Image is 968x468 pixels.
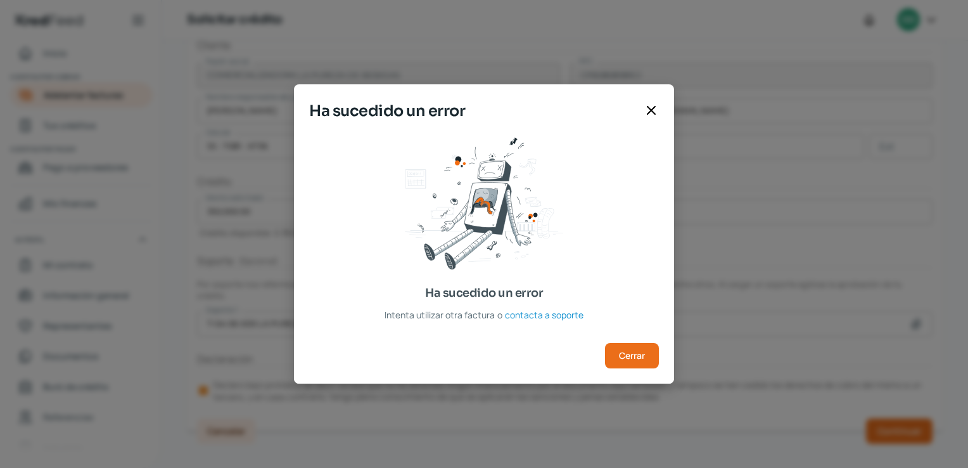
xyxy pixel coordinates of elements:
[605,343,659,368] button: Cerrar
[497,307,502,323] span: o
[505,307,583,323] span: contacta a soporte
[619,351,645,360] span: Cerrar
[425,285,543,302] span: Ha sucedido un error
[309,100,639,122] span: Ha sucedido un error
[385,307,495,323] span: Intenta utilizar otra factura
[405,138,563,270] img: Ha sucedido un error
